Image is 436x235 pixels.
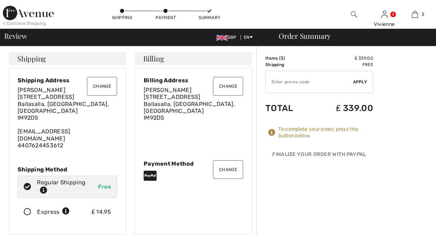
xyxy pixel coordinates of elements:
a: Sign In [381,11,388,18]
img: My Info [381,10,388,19]
span: [STREET_ADDRESS] Ballasalla, [GEOGRAPHIC_DATA], [GEOGRAPHIC_DATA] IM92DS [144,93,235,121]
div: Payment [155,14,177,21]
span: [PERSON_NAME] [18,87,65,93]
td: ₤ 339.00 [311,55,373,61]
img: My Bag [412,10,418,19]
span: Billing [143,55,164,62]
img: 1ère Avenue [3,6,54,20]
span: 3 [280,56,283,61]
button: Change [213,160,243,179]
div: Summary [199,14,220,21]
div: Shipping Address [18,77,117,84]
div: Regular Shipping [37,178,93,195]
td: ₤ 339.00 [311,96,373,120]
div: Finalize Your Order with PayPal [265,151,373,161]
td: Free [311,61,373,68]
button: Change [87,77,117,96]
a: 3 [400,10,430,19]
img: UK Pound [216,35,228,41]
div: Shipping [111,14,133,21]
div: Order Summary [270,32,432,40]
div: [EMAIL_ADDRESS][DOMAIN_NAME] 4407624453612 [18,87,117,149]
div: Payment Method [144,160,243,167]
span: Review [4,32,27,40]
td: Total [265,96,311,120]
span: Shipping [17,55,46,62]
span: GBP [216,35,240,40]
div: Billing Address [144,77,243,84]
iframe: PayPal [265,161,373,178]
span: [PERSON_NAME] [144,87,191,93]
span: Apply [353,79,367,85]
img: search the website [351,10,357,19]
span: EN [244,35,253,40]
div: Express [37,208,70,216]
div: Vivienne [370,20,399,28]
span: [STREET_ADDRESS] Ballasalla, [GEOGRAPHIC_DATA], [GEOGRAPHIC_DATA] IM92DS [18,93,109,121]
div: ₤ 14.95 [92,208,111,216]
span: Free [98,183,111,190]
button: Change [213,77,243,96]
td: Shipping [265,61,311,68]
div: To complete your order, press the button below. [278,126,373,139]
input: Promo code [266,71,353,93]
div: Shipping Method [18,166,117,173]
div: < Continue Shopping [3,20,46,27]
td: Items ( ) [265,55,311,61]
span: 3 [422,11,424,18]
